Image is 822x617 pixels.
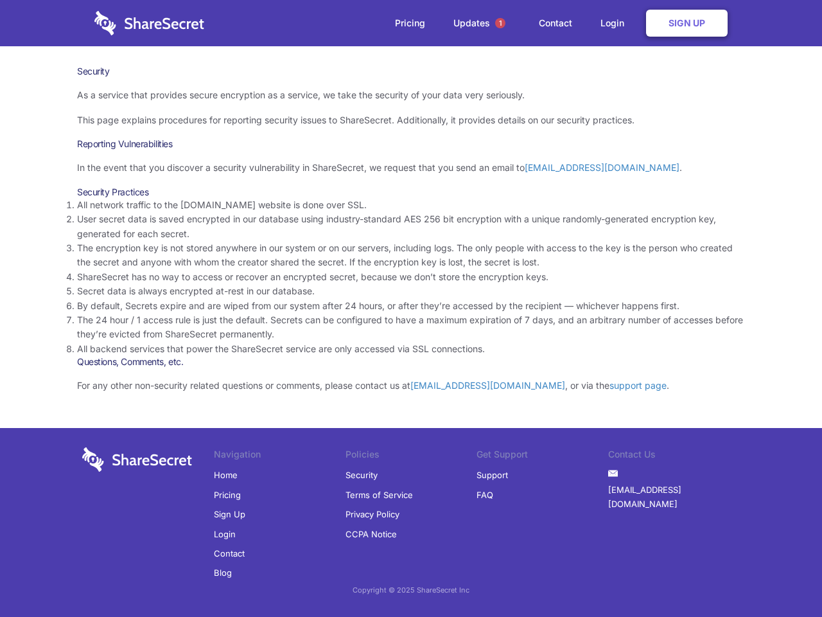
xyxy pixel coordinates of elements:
[94,11,204,35] img: logo-wordmark-white-trans-d4663122ce5f474addd5e946df7df03e33cb6a1c49d2221995e7729f52c070b2.svg
[77,161,745,175] p: In the event that you discover a security vulnerability in ShareSecret, we request that you send ...
[77,313,745,342] li: The 24 hour / 1 access rule is just the default. Secrets can be configured to have a maximum expi...
[345,465,378,485] a: Security
[77,270,745,284] li: ShareSecret has no way to access or recover an encrypted secret, because we don’t store the encry...
[345,447,477,465] li: Policies
[477,465,508,485] a: Support
[345,524,397,544] a: CCPA Notice
[608,480,740,514] a: [EMAIL_ADDRESS][DOMAIN_NAME]
[526,3,585,43] a: Contact
[77,241,745,270] li: The encryption key is not stored anywhere in our system or on our servers, including logs. The on...
[214,485,241,505] a: Pricing
[646,10,728,37] a: Sign Up
[525,162,679,173] a: [EMAIL_ADDRESS][DOMAIN_NAME]
[77,113,745,127] p: This page explains procedures for reporting security issues to ShareSecret. Additionally, it prov...
[77,88,745,102] p: As a service that provides secure encryption as a service, we take the security of your data very...
[382,3,438,43] a: Pricing
[477,485,493,505] a: FAQ
[214,505,245,524] a: Sign Up
[214,524,236,544] a: Login
[214,447,345,465] li: Navigation
[82,447,192,472] img: logo-wordmark-white-trans-d4663122ce5f474addd5e946df7df03e33cb6a1c49d2221995e7729f52c070b2.svg
[77,198,745,212] li: All network traffic to the [DOMAIN_NAME] website is done over SSL.
[410,380,565,391] a: [EMAIL_ADDRESS][DOMAIN_NAME]
[77,138,745,150] h3: Reporting Vulnerabilities
[77,356,745,368] h3: Questions, Comments, etc.
[477,447,608,465] li: Get Support
[77,342,745,356] li: All backend services that power the ShareSecret service are only accessed via SSL connections.
[77,212,745,241] li: User secret data is saved encrypted in our database using industry-standard AES 256 bit encryptio...
[77,66,745,77] h1: Security
[608,447,740,465] li: Contact Us
[77,379,745,393] p: For any other non-security related questions or comments, please contact us at , or via the .
[609,380,667,391] a: support page
[77,186,745,198] h3: Security Practices
[588,3,643,43] a: Login
[77,284,745,298] li: Secret data is always encrypted at-rest in our database.
[214,563,232,582] a: Blog
[214,544,245,563] a: Contact
[345,485,413,505] a: Terms of Service
[345,505,399,524] a: Privacy Policy
[495,18,505,28] span: 1
[214,465,238,485] a: Home
[77,299,745,313] li: By default, Secrets expire and are wiped from our system after 24 hours, or after they’re accesse...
